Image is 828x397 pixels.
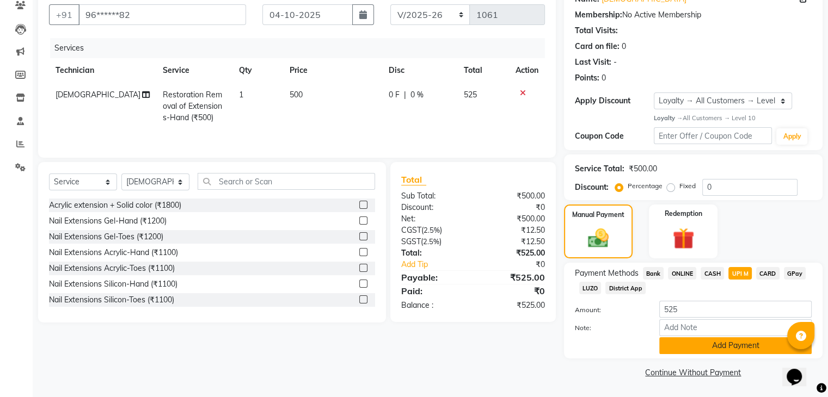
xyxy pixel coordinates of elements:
[575,182,609,193] div: Discount:
[457,58,509,83] th: Total
[654,114,812,123] div: All Customers → Level 10
[49,200,181,211] div: Acrylic extension + Solid color (₹1800)
[49,215,167,227] div: Nail Extensions Gel-Hand (₹1200)
[486,259,553,270] div: ₹0
[575,57,611,68] div: Last Visit:
[283,58,382,83] th: Price
[232,58,283,83] th: Qty
[49,4,79,25] button: +91
[784,267,806,280] span: GPay
[49,58,156,83] th: Technician
[473,213,553,225] div: ₹500.00
[424,226,440,234] span: 2.5%
[575,25,618,36] div: Total Visits:
[776,128,807,145] button: Apply
[668,267,696,280] span: ONLINE
[605,282,646,294] span: District App
[49,278,177,290] div: Nail Extensions Silicon-Hand (₹1100)
[473,271,553,284] div: ₹525.00
[78,4,246,25] input: Search by Name/Mobile/Email/Code
[567,323,651,333] label: Note:
[163,90,222,122] span: Restoration Removal of Extensions-Hand (₹500)
[622,41,626,52] div: 0
[393,271,473,284] div: Payable:
[49,263,175,274] div: Nail Extensions Acrylic-Toes (₹1100)
[156,58,232,83] th: Service
[575,131,654,142] div: Coupon Code
[629,163,657,175] div: ₹500.00
[614,57,617,68] div: -
[56,90,140,100] span: [DEMOGRAPHIC_DATA]
[49,294,174,306] div: Nail Extensions Silicon-Toes (₹1100)
[575,9,622,21] div: Membership:
[473,247,553,259] div: ₹525.00
[665,209,702,219] label: Redemption
[628,181,663,191] label: Percentage
[643,267,664,280] span: Bank
[654,127,772,144] input: Enter Offer / Coupon Code
[393,202,473,213] div: Discount:
[423,237,439,246] span: 2.5%
[50,38,553,58] div: Services
[239,90,243,100] span: 1
[782,353,817,386] iframe: chat widget
[567,305,651,315] label: Amount:
[393,190,473,202] div: Sub Total:
[198,173,375,190] input: Search or Scan
[49,231,163,243] div: Nail Extensions Gel-Toes (₹1200)
[575,9,812,21] div: No Active Membership
[575,163,624,175] div: Service Total:
[393,236,473,247] div: ( )
[756,267,780,280] span: CARD
[602,72,606,84] div: 0
[679,181,696,191] label: Fixed
[659,337,812,354] button: Add Payment
[509,58,545,83] th: Action
[382,58,458,83] th: Disc
[393,300,473,311] div: Balance :
[666,225,701,252] img: _gift.svg
[473,202,553,213] div: ₹0
[575,41,620,52] div: Card on file:
[473,190,553,202] div: ₹500.00
[473,225,553,236] div: ₹12.50
[393,247,473,259] div: Total:
[290,90,303,100] span: 500
[473,300,553,311] div: ₹525.00
[393,259,486,270] a: Add Tip
[572,210,624,220] label: Manual Payment
[659,319,812,336] input: Add Note
[49,247,178,258] div: Nail Extensions Acrylic-Hand (₹1100)
[393,225,473,236] div: ( )
[389,89,400,101] span: 0 F
[410,89,424,101] span: 0 %
[579,282,602,294] span: LUZO
[473,236,553,247] div: ₹12.50
[575,72,599,84] div: Points:
[581,226,615,250] img: _cash.svg
[401,237,421,246] span: SGST
[401,174,426,185] span: Total
[659,301,812,318] input: Amount
[728,267,752,280] span: UPI M
[464,90,477,100] span: 525
[473,284,553,297] div: ₹0
[393,213,473,225] div: Net:
[654,114,683,122] strong: Loyalty →
[701,267,724,280] span: CASH
[393,284,473,297] div: Paid:
[575,95,654,107] div: Apply Discount
[401,225,421,235] span: CGST
[566,367,820,379] a: Continue Without Payment
[575,268,639,279] span: Payment Methods
[404,89,406,101] span: |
